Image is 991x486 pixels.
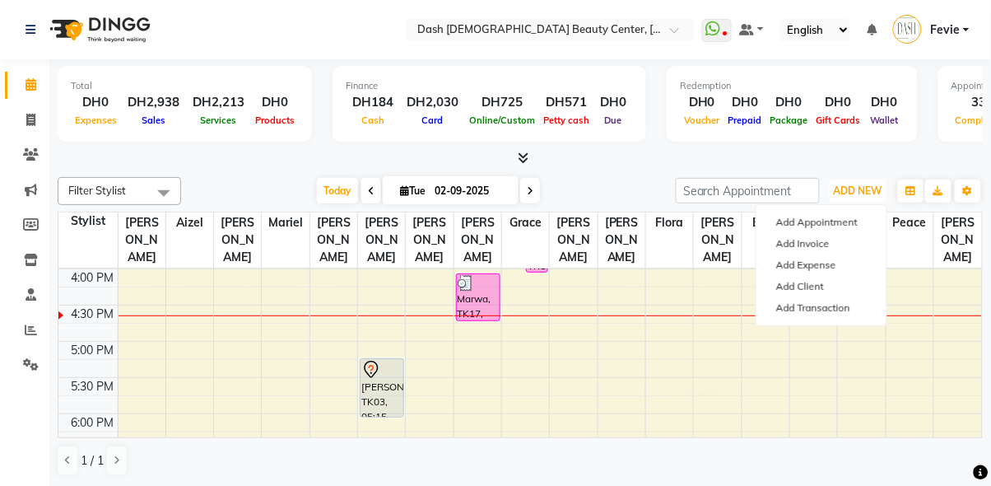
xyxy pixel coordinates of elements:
[756,233,886,255] a: Add Invoice
[406,213,453,268] span: [PERSON_NAME]
[601,114,626,126] span: Due
[166,213,213,233] span: Aizel
[930,21,960,39] span: Fevie
[137,114,170,126] span: Sales
[262,213,309,233] span: Mariel
[756,255,886,276] a: Add Expense
[58,213,118,230] div: Stylist
[646,213,693,233] span: Flora
[68,306,118,323] div: 4:30 PM
[430,179,512,203] input: 2025-09-02
[812,93,865,112] div: DH0
[680,114,724,126] span: Voucher
[346,93,400,112] div: DH184
[724,93,766,112] div: DH0
[886,213,933,233] span: Peace
[346,79,633,93] div: Finance
[71,114,121,126] span: Expenses
[539,114,593,126] span: Petty cash
[310,213,357,268] span: [PERSON_NAME]
[457,274,500,320] div: Marwa, TK17, 04:05 PM-04:45 PM, Essential Pedicure (DH95)
[465,114,539,126] span: Online/Custom
[812,114,865,126] span: Gift Cards
[830,180,886,203] button: ADD NEW
[251,114,299,126] span: Products
[756,297,886,319] a: Add Transaction
[68,269,118,287] div: 4:00 PM
[68,378,118,395] div: 5:30 PM
[68,184,126,197] span: Filter Stylist
[465,93,539,112] div: DH725
[766,93,812,112] div: DH0
[724,114,766,126] span: Prepaid
[680,93,724,112] div: DH0
[68,342,118,359] div: 5:00 PM
[867,114,903,126] span: Wallet
[598,213,645,268] span: [PERSON_NAME]
[934,213,982,268] span: [PERSON_NAME]
[186,93,251,112] div: DH2,213
[71,93,121,112] div: DH0
[676,178,820,203] input: Search Appointment
[400,93,465,112] div: DH2,030
[539,93,593,112] div: DH571
[893,15,922,44] img: Fevie
[593,93,633,112] div: DH0
[197,114,241,126] span: Services
[834,185,882,197] span: ADD NEW
[42,7,155,53] img: logo
[121,93,186,112] div: DH2,938
[865,93,905,112] div: DH0
[418,114,448,126] span: Card
[766,114,812,126] span: Package
[214,213,261,268] span: [PERSON_NAME]
[357,114,388,126] span: Cash
[81,452,104,470] span: 1 / 1
[251,93,299,112] div: DH0
[317,178,358,203] span: Today
[454,213,501,268] span: [PERSON_NAME]
[68,414,118,432] div: 6:00 PM
[742,213,789,233] span: Bobi
[502,213,549,233] span: Grace
[358,213,405,268] span: [PERSON_NAME]
[756,276,886,297] a: Add Client
[71,79,299,93] div: Total
[361,359,403,417] div: [PERSON_NAME], TK03, 05:15 PM-06:05 PM, Dermalogica - Normal Facial
[680,79,905,93] div: Redemption
[119,213,165,268] span: [PERSON_NAME]
[396,185,430,197] span: Tue
[694,213,741,268] span: [PERSON_NAME]
[756,212,886,233] button: Add Appointment
[550,213,597,268] span: [PERSON_NAME]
